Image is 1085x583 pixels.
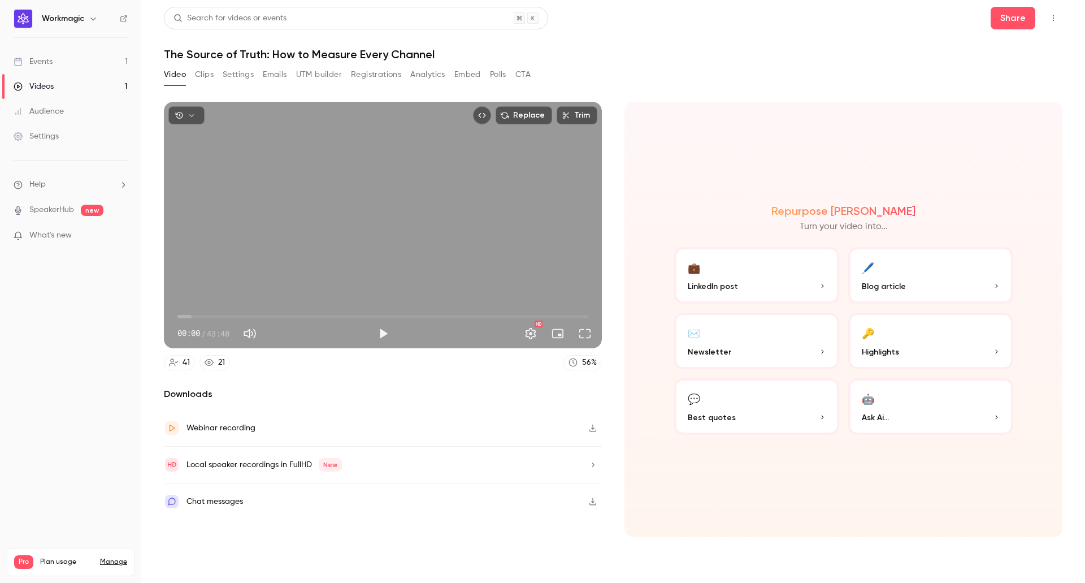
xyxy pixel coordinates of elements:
button: Settings [223,66,254,84]
button: Trim [557,106,597,124]
iframe: Noticeable Trigger [114,231,128,241]
button: 💼LinkedIn post [674,247,839,304]
button: Analytics [410,66,445,84]
div: 🖊️ [862,258,874,276]
button: 🔑Highlights [848,313,1013,369]
div: 🤖 [862,390,874,407]
span: LinkedIn post [688,280,738,292]
h1: The Source of Truth: How to Measure Every Channel [164,47,1062,61]
button: Settings [519,322,542,345]
button: Clips [195,66,214,84]
p: Turn your video into... [800,220,888,234]
button: 🤖Ask Ai... [848,378,1013,435]
button: UTM builder [296,66,342,84]
span: Pro [14,555,33,569]
h6: Workmagic [42,13,84,24]
button: CTA [515,66,531,84]
button: Video [164,66,186,84]
span: Highlights [862,346,899,358]
div: 🔑 [862,324,874,342]
li: help-dropdown-opener [14,179,128,191]
span: Newsletter [688,346,731,358]
span: Blog article [862,280,906,292]
span: new [81,205,103,216]
div: ✉️ [688,324,700,342]
span: Ask Ai... [862,412,889,424]
button: Embed video [473,106,491,124]
span: What's new [29,230,72,241]
span: / [201,327,206,339]
button: Replace [496,106,552,124]
button: 🖊️Blog article [848,247,1013,304]
div: 56 % [582,357,597,369]
button: Embed [454,66,481,84]
a: 21 [199,355,230,370]
div: Local speaker recordings in FullHD [186,458,342,472]
span: Help [29,179,46,191]
div: Settings [14,131,59,142]
img: Workmagic [14,10,32,28]
div: Audience [14,106,64,117]
span: Best quotes [688,412,736,424]
div: Chat messages [186,495,243,508]
button: ✉️Newsletter [674,313,839,369]
button: Turn on miniplayer [546,322,569,345]
div: 💼 [688,258,700,276]
button: Play [372,322,394,345]
div: 21 [218,357,225,369]
div: 💬 [688,390,700,407]
button: 💬Best quotes [674,378,839,435]
button: Top Bar Actions [1044,9,1062,27]
span: Plan usage [40,558,93,567]
h2: Downloads [164,387,602,401]
div: Events [14,56,53,67]
a: SpeakerHub [29,204,74,216]
button: Full screen [574,322,596,345]
button: Polls [490,66,506,84]
a: 56% [563,355,602,370]
button: Mute [238,322,261,345]
button: Share [991,7,1035,29]
div: HD [535,321,542,327]
span: 00:00 [177,327,200,339]
div: 00:00 [177,327,229,339]
h2: Repurpose [PERSON_NAME] [771,204,915,218]
div: 41 [183,357,190,369]
button: Emails [263,66,287,84]
span: New [319,458,342,472]
a: 41 [164,355,195,370]
a: Manage [100,558,127,567]
div: Webinar recording [186,421,255,435]
button: Registrations [351,66,401,84]
div: Videos [14,81,54,92]
div: Search for videos or events [173,12,287,24]
span: 43:48 [207,327,229,339]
